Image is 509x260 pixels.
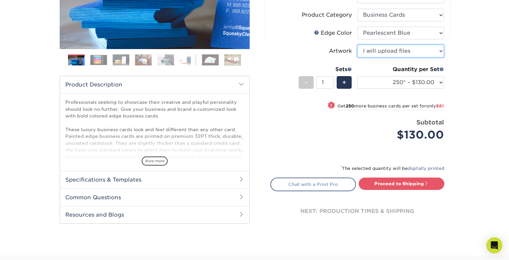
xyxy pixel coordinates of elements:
small: The selected quantity will be [341,166,444,171]
img: Business Cards 03 [113,54,129,66]
div: Product Category [302,11,352,19]
img: Business Cards 02 [90,55,107,65]
div: Edge Color [314,29,352,37]
h2: Product Description [60,76,249,93]
div: Sets [299,65,352,73]
strong: 250 [346,103,354,108]
span: show more [142,157,168,166]
span: $61 [436,103,444,108]
div: Open Intercom Messenger [486,237,502,253]
img: Business Cards 04 [135,54,152,66]
span: only [426,103,444,108]
div: Artwork [329,47,352,55]
div: next: production times & shipping [270,191,444,231]
a: digitally printed [408,166,444,171]
span: ! [330,102,332,109]
img: Business Cards 05 [157,54,174,66]
iframe: Google Customer Reviews [2,240,57,258]
img: Business Cards 07 [202,54,219,66]
div: Quantity per Set [357,65,444,73]
p: Professionals seeking to showcase their creative and playful personality should look no further. ... [65,99,244,228]
small: Get more business cards per set for [337,103,444,110]
a: Chat with a Print Pro [270,178,356,191]
img: Business Cards 06 [180,54,196,66]
h2: Specifications & Templates [60,171,249,188]
img: Business Cards 01 [68,52,85,69]
span: - [305,77,308,87]
strong: Subtotal [416,118,444,126]
h2: Resources and Blogs [60,206,249,223]
h2: Common Questions [60,189,249,206]
a: Proceed to Shipping [359,178,444,190]
span: + [342,77,346,87]
img: Business Cards 08 [224,54,241,66]
div: $130.00 [362,127,444,143]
